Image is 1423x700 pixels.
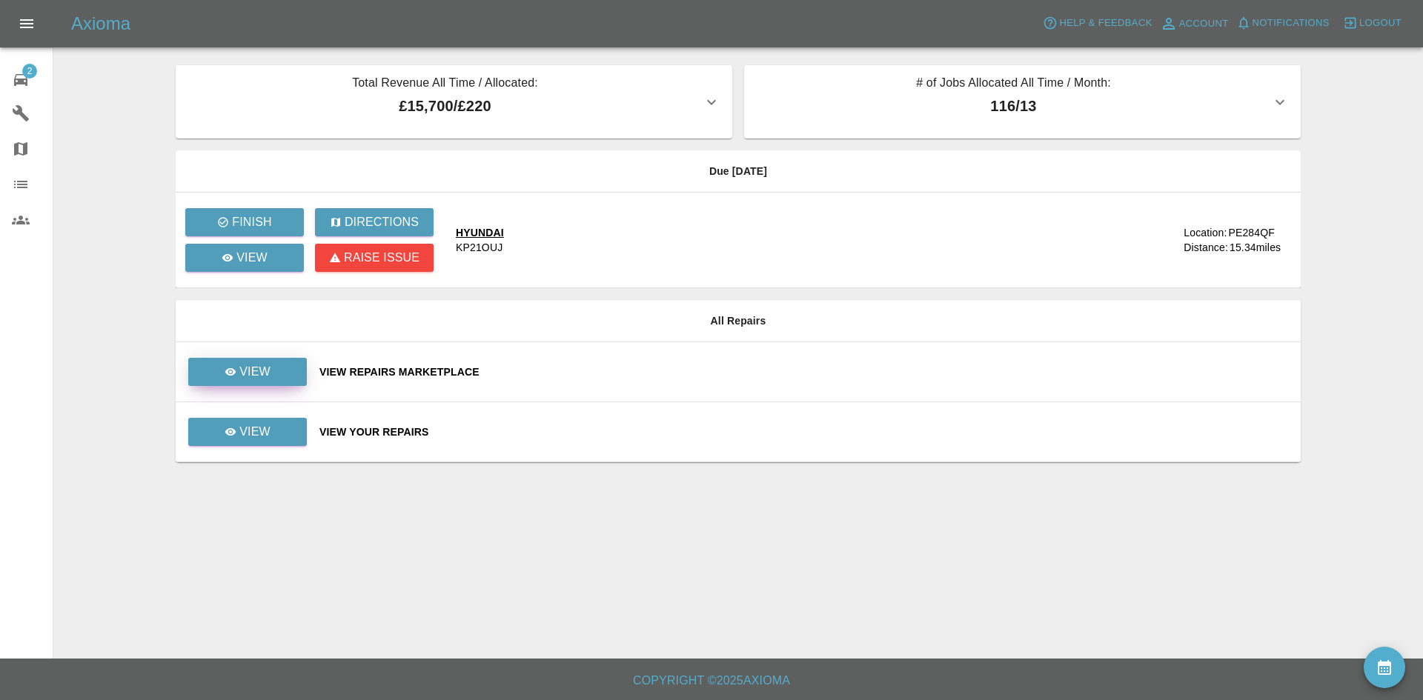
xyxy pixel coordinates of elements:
[188,365,308,377] a: View
[22,64,37,79] span: 2
[9,6,44,41] button: Open drawer
[1359,15,1402,32] span: Logout
[236,249,268,267] p: View
[1339,12,1405,35] button: Logout
[1253,15,1330,32] span: Notifications
[456,240,502,255] div: KP21OUJ
[1059,15,1152,32] span: Help & Feedback
[71,12,130,36] h5: Axioma
[188,425,308,437] a: View
[315,244,434,272] button: Raise issue
[185,244,304,272] a: View
[232,213,271,231] p: Finish
[319,364,1289,379] a: View Repairs Marketplace
[756,95,1271,117] p: 116 / 13
[188,358,307,386] a: View
[1364,647,1405,688] button: availability
[756,74,1271,95] p: # of Jobs Allocated All Time / Month:
[456,225,504,240] div: HYUNDAI
[1228,225,1275,240] div: PE284QF
[1230,240,1289,255] div: 15.34 miles
[345,213,419,231] p: Directions
[188,74,703,95] p: Total Revenue All Time / Allocated:
[315,208,434,236] button: Directions
[188,95,703,117] p: £15,700 / £220
[1179,16,1229,33] span: Account
[1184,240,1228,255] div: Distance:
[12,670,1411,691] h6: Copyright © 2025 Axioma
[176,300,1301,342] th: All Repairs
[744,65,1301,139] button: # of Jobs Allocated All Time / Month:116/13
[456,225,1107,255] a: HYUNDAIKP21OUJ
[1119,225,1289,255] a: Location:PE284QFDistance:15.34miles
[239,363,271,381] p: View
[185,208,304,236] button: Finish
[1156,12,1233,36] a: Account
[176,150,1301,193] th: Due [DATE]
[176,65,732,139] button: Total Revenue All Time / Allocated:£15,700/£220
[1233,12,1333,35] button: Notifications
[1039,12,1155,35] button: Help & Feedback
[239,423,271,441] p: View
[188,418,307,446] a: View
[319,424,1289,439] a: View Your Repairs
[1184,225,1227,240] div: Location:
[344,249,419,267] p: Raise issue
